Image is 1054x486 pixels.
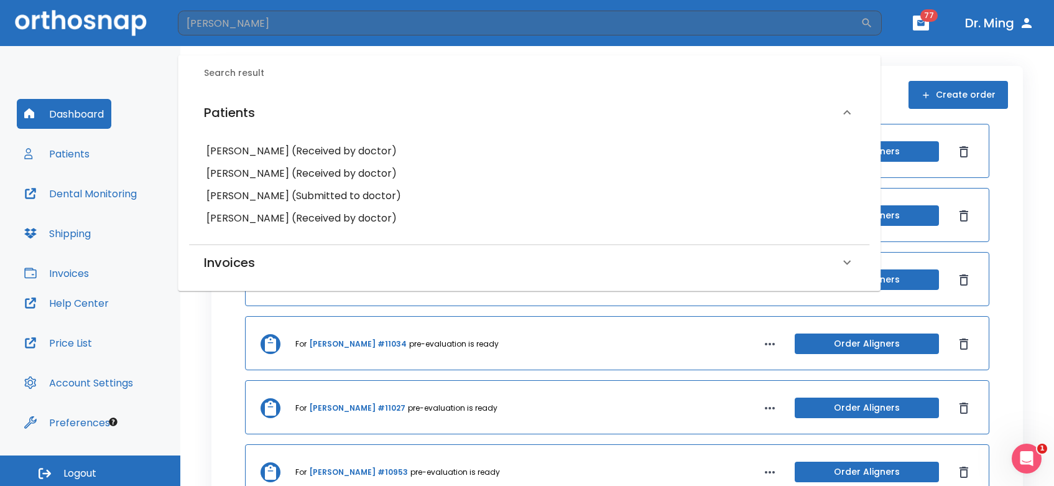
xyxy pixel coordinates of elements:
[206,143,852,160] h6: [PERSON_NAME] (Received by doctor)
[17,139,97,169] button: Patients
[204,103,255,123] h6: Patients
[295,467,307,478] p: For
[17,408,118,437] button: Preferences
[954,334,974,354] button: Dismiss
[63,467,96,480] span: Logout
[295,403,307,414] p: For
[189,245,869,280] div: Invoices
[954,142,974,162] button: Dismiss
[960,12,1039,34] button: Dr. Ming
[954,398,974,418] button: Dismiss
[908,81,1008,109] button: Create order
[309,467,408,478] a: [PERSON_NAME] #10953
[309,403,405,414] a: [PERSON_NAME] #11027
[295,339,307,350] p: For
[178,11,861,35] input: Search by Patient Name or Case #
[17,218,98,248] button: Shipping
[795,462,939,482] button: Order Aligners
[1012,444,1042,474] iframe: Intercom live chat
[204,253,255,273] h6: Invoices
[204,67,869,80] h6: Search result
[954,462,974,482] button: Dismiss
[309,339,407,350] a: [PERSON_NAME] #11034
[17,328,99,358] button: Price List
[795,334,939,354] button: Order Aligners
[410,467,500,478] p: pre-evaluation is ready
[954,206,974,226] button: Dismiss
[795,398,939,418] button: Order Aligners
[409,339,499,350] p: pre-evaluation is ready
[920,9,938,22] span: 77
[17,99,111,129] button: Dashboard
[408,403,497,414] p: pre-evaluation is ready
[17,368,141,398] button: Account Settings
[17,288,116,318] button: Help Center
[206,165,852,182] h6: [PERSON_NAME] (Received by doctor)
[15,10,147,35] img: Orthosnap
[954,270,974,290] button: Dismiss
[206,187,852,205] h6: [PERSON_NAME] (Submitted to doctor)
[17,258,96,288] button: Invoices
[206,210,852,227] h6: [PERSON_NAME] (Received by doctor)
[108,416,119,428] div: Tooltip anchor
[189,90,869,135] div: Patients
[17,179,144,208] button: Dental Monitoring
[1037,444,1047,454] span: 1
